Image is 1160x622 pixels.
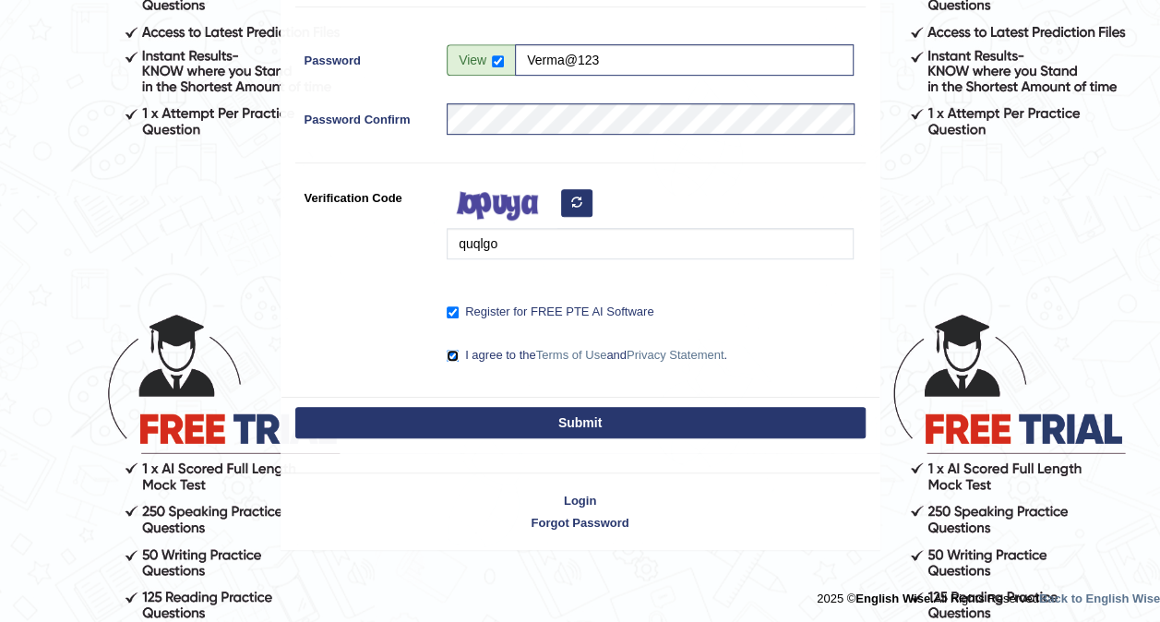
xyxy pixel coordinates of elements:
[1039,592,1160,605] a: Back to English Wise
[627,348,724,362] a: Privacy Statement
[295,407,866,438] button: Submit
[855,592,933,605] strong: English Wise.
[447,303,653,321] label: Register for FREE PTE AI Software
[295,103,438,128] label: Password Confirm
[447,346,727,365] label: I agree to the and .
[817,580,1160,607] div: 2025 © All Rights Reserved
[447,306,459,318] input: Register for FREE PTE AI Software
[492,55,504,67] input: Show/Hide Password
[295,182,438,207] label: Verification Code
[281,492,879,509] a: Login
[281,514,879,532] a: Forgot Password
[295,44,438,69] label: Password
[536,348,607,362] a: Terms of Use
[447,350,459,362] input: I agree to theTerms of UseandPrivacy Statement.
